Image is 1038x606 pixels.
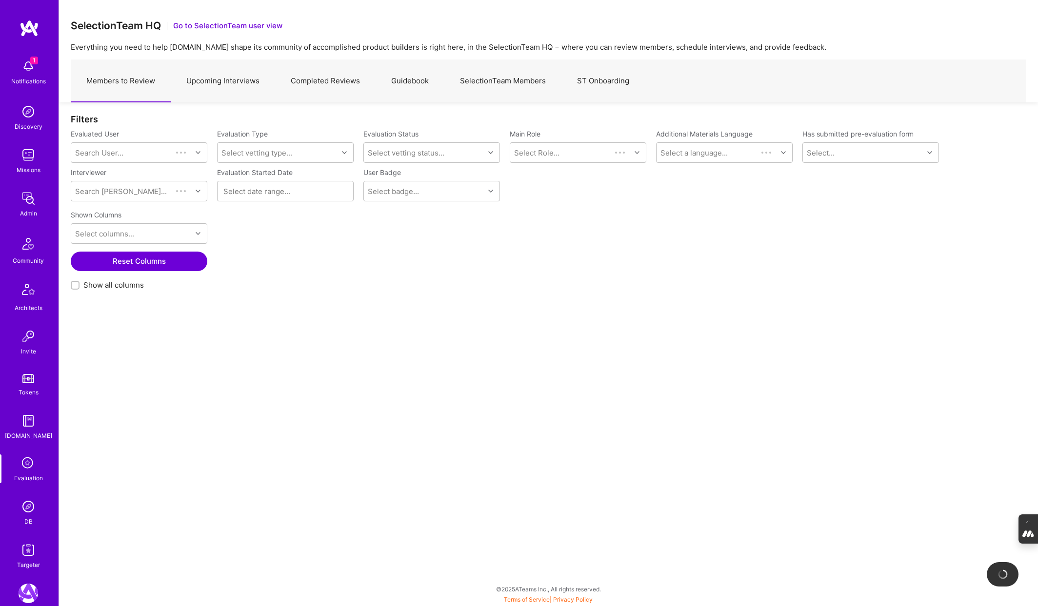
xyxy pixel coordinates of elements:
label: Evaluated User [71,129,207,138]
div: DB [24,516,33,527]
img: loading [997,568,1009,580]
i: icon Chevron [488,189,493,194]
img: guide book [19,411,38,430]
div: Missions [17,165,40,175]
div: Filters [71,114,1026,124]
a: ST Onboarding [561,60,645,102]
div: Select vetting status... [368,148,444,158]
i: icon Chevron [927,150,932,155]
div: Evaluation [14,473,43,483]
div: Architects [15,303,42,313]
span: Show all columns [83,280,144,290]
i: icon Chevron [196,189,200,194]
i: icon Chevron [488,150,493,155]
div: Select badge... [368,186,419,196]
div: Search User... [75,148,123,158]
i: icon Chevron [196,150,200,155]
i: icon Chevron [196,231,200,236]
img: logo [20,20,39,37]
img: discovery [19,102,38,121]
a: Completed Reviews [275,60,376,102]
a: Upcoming Interviews [171,60,275,102]
div: [DOMAIN_NAME] [5,430,52,441]
img: Skill Targeter [19,540,38,560]
img: Community [17,232,40,255]
label: Main Role [510,129,646,138]
label: Evaluation Started Date [217,168,354,177]
i: icon Chevron [342,150,347,155]
img: Invite [19,327,38,346]
input: Select date range... [223,186,347,196]
button: Go to SelectionTeam user view [173,20,282,31]
label: Interviewer [71,168,207,177]
label: User Badge [363,168,401,177]
img: teamwork [19,145,38,165]
div: Discovery [15,121,42,132]
label: Additional Materials Language [656,129,753,138]
img: admin teamwork [19,189,38,208]
a: SelectionTeam Members [444,60,561,102]
label: Shown Columns [71,210,121,219]
div: Select vetting type... [221,148,292,158]
div: © 2025 ATeams Inc., All rights reserved. [59,577,1038,601]
img: tokens [22,374,34,383]
img: bell [19,57,38,76]
span: | [504,596,593,603]
i: icon SelectionTeam [19,454,38,473]
div: Select Role... [514,148,559,158]
a: Privacy Policy [553,596,593,603]
div: Admin [20,208,37,218]
p: Everything you need to help [DOMAIN_NAME] shape its community of accomplished product builders is... [71,42,1026,52]
h3: SelectionTeam HQ [71,20,161,32]
a: Members to Review [71,60,171,102]
a: Guidebook [376,60,444,102]
div: Search [PERSON_NAME]... [75,186,167,196]
label: Has submitted pre-evaluation form [802,129,914,138]
div: Tokens [19,387,39,397]
div: Notifications [11,76,46,86]
i: icon Chevron [781,150,786,155]
div: Select a language... [660,148,728,158]
div: Targeter [17,560,40,570]
label: Evaluation Status [363,129,419,138]
div: Select... [807,148,835,158]
button: Reset Columns [71,252,207,271]
i: icon Chevron [635,150,639,155]
div: Select columns... [75,229,134,239]
a: A.Team: Leading A.Team's Marketing & DemandGen [16,584,40,603]
a: Terms of Service [504,596,550,603]
img: Admin Search [19,497,38,516]
div: Community [13,255,44,266]
label: Evaluation Type [217,129,268,138]
span: 1 [30,57,38,64]
img: A.Team: Leading A.Team's Marketing & DemandGen [19,584,38,603]
div: Invite [21,346,36,356]
img: Architects [17,279,40,303]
